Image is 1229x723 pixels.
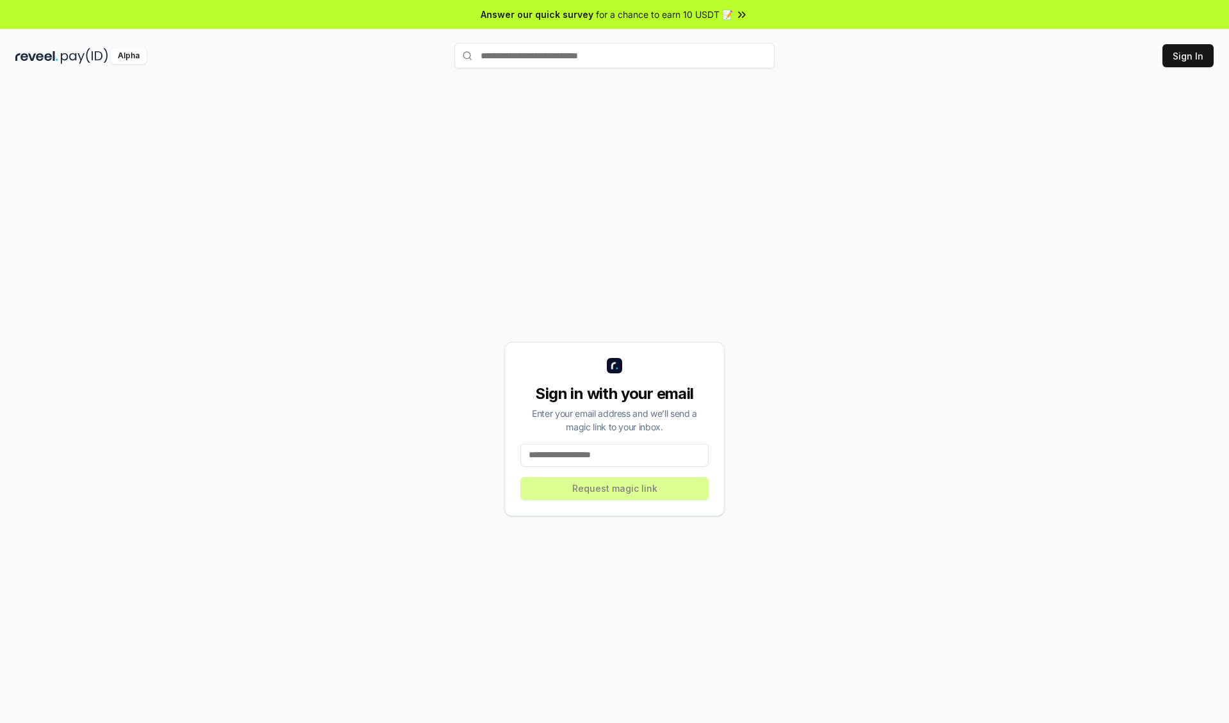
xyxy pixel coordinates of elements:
div: Sign in with your email [520,384,709,404]
div: Alpha [111,48,147,64]
img: logo_small [607,358,622,373]
span: Answer our quick survey [481,8,593,21]
img: reveel_dark [15,48,58,64]
span: for a chance to earn 10 USDT 📝 [596,8,733,21]
img: pay_id [61,48,108,64]
div: Enter your email address and we’ll send a magic link to your inbox. [520,407,709,434]
button: Sign In [1162,44,1214,67]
